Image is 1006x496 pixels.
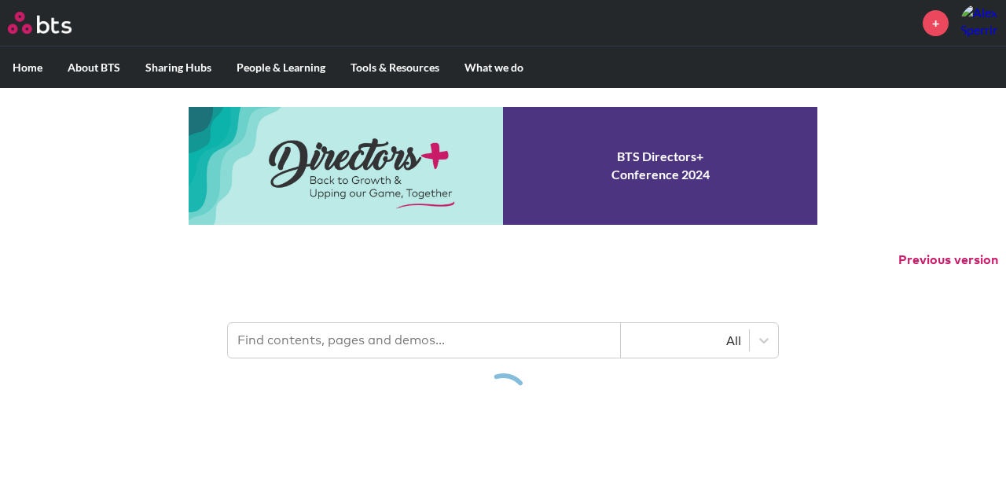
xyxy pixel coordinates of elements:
img: BTS Logo [8,12,72,34]
div: All [629,332,741,349]
a: + [923,10,949,36]
label: People & Learning [224,47,338,88]
a: Conference 2024 [189,107,817,225]
input: Find contents, pages and demos... [228,323,621,358]
label: What we do [452,47,536,88]
a: Profile [960,4,998,42]
button: Previous version [898,252,998,269]
img: Alex Sperrin [960,4,998,42]
label: Sharing Hubs [133,47,224,88]
a: Go home [8,12,101,34]
label: About BTS [55,47,133,88]
label: Tools & Resources [338,47,452,88]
